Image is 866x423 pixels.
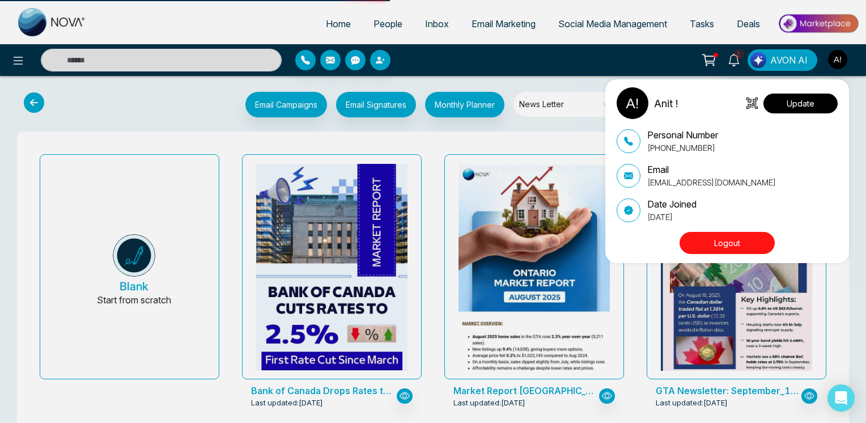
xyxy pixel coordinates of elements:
[647,142,718,154] p: [PHONE_NUMBER]
[647,128,718,142] p: Personal Number
[647,197,697,211] p: Date Joined
[827,384,855,412] div: Open Intercom Messenger
[647,211,697,223] p: [DATE]
[654,96,678,111] p: Anit !
[680,232,775,254] button: Logout
[647,163,776,176] p: Email
[647,176,776,188] p: [EMAIL_ADDRESS][DOMAIN_NAME]
[763,94,838,113] button: Update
